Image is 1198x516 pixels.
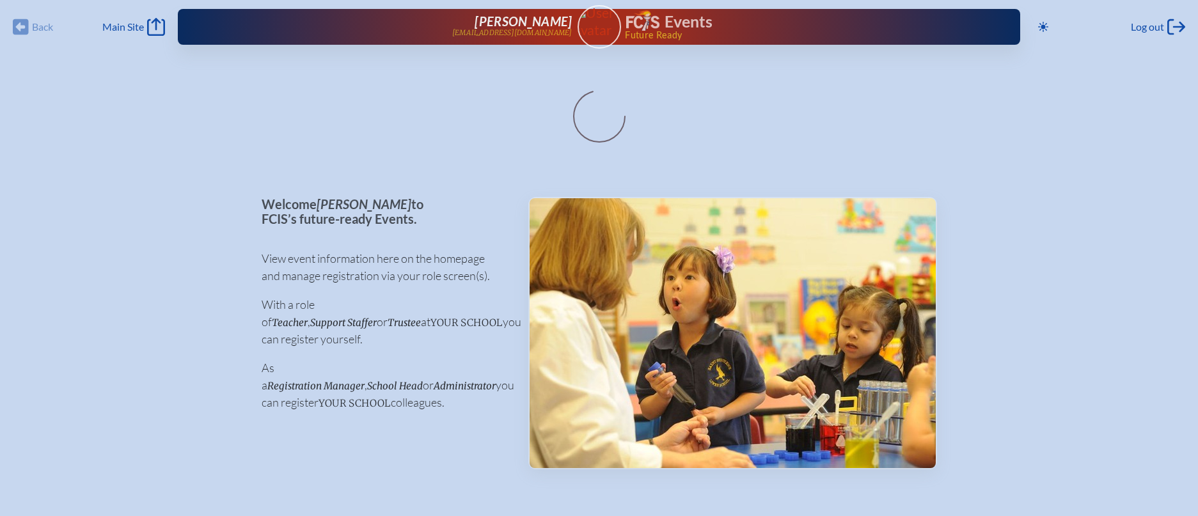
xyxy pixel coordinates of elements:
[262,250,508,285] p: View event information here on the homepage and manage registration via your role screen(s).
[262,359,508,411] p: As a , or you can register colleagues.
[102,20,144,33] span: Main Site
[572,4,626,38] img: User Avatar
[626,10,979,40] div: FCIS Events — Future ready
[319,397,391,409] span: your school
[434,380,496,392] span: Administrator
[578,5,621,49] a: User Avatar
[475,13,572,29] span: [PERSON_NAME]
[310,317,377,329] span: Support Staffer
[430,317,503,329] span: your school
[1131,20,1164,33] span: Log out
[367,380,423,392] span: School Head
[267,380,365,392] span: Registration Manager
[530,198,936,468] img: Events
[262,296,508,348] p: With a role of , or at you can register yourself.
[262,197,508,226] p: Welcome to FCIS’s future-ready Events.
[219,14,572,40] a: [PERSON_NAME][EMAIL_ADDRESS][DOMAIN_NAME]
[102,18,165,36] a: Main Site
[388,317,421,329] span: Trustee
[272,317,308,329] span: Teacher
[452,29,572,37] p: [EMAIL_ADDRESS][DOMAIN_NAME]
[625,31,979,40] span: Future Ready
[317,196,411,212] span: [PERSON_NAME]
